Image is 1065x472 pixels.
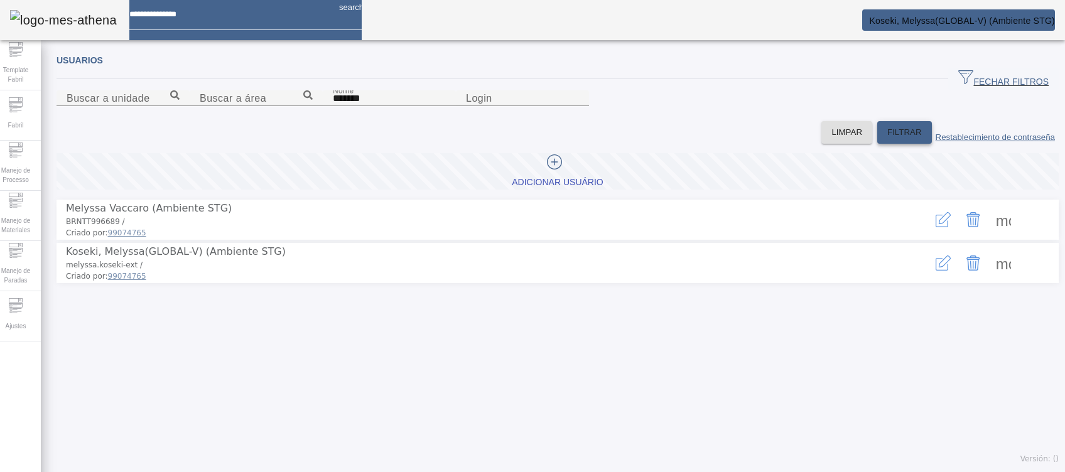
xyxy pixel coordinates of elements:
[958,70,1049,88] span: FECHAR FILTROS
[200,91,313,106] input: Number
[108,272,146,281] span: 99074765
[1020,454,1059,463] span: Versión: ()
[988,205,1019,235] button: Mais
[877,121,932,144] button: FILTRAR
[932,121,1059,144] button: Restablecimiento de contraseña
[2,318,30,335] span: Ajustes
[66,245,286,257] span: Koseki, Melyssa(GLOBAL-V) (Ambiente STG)
[67,93,150,104] mat-label: Buscar a unidade
[66,202,232,214] span: Melyssa Vaccaro (Ambiente STG)
[948,68,1059,90] button: FECHAR FILTROS
[869,16,1055,26] span: Koseki, Melyssa(GLOBAL-V) (Ambiente STG)
[66,227,890,239] span: Criado por:
[333,86,354,94] mat-label: Nome
[512,176,603,189] div: Adicionar Usuário
[108,228,146,237] span: 99074765
[831,126,862,139] span: LIMPAR
[66,217,125,226] span: BRNTT996689 /
[200,93,266,104] mat-label: Buscar a área
[67,91,180,106] input: Number
[66,271,890,282] span: Criado por:
[57,153,1059,190] button: Adicionar Usuário
[958,248,988,278] button: Delete
[936,132,1055,142] label: Restablecimiento de contraseña
[466,93,492,104] mat-label: Login
[4,117,27,134] span: Fabril
[958,205,988,235] button: Delete
[821,121,872,144] button: LIMPAR
[66,260,143,269] span: melyssa.koseki-ext /
[10,10,117,30] img: logo-mes-athena
[887,126,922,139] span: FILTRAR
[57,55,103,65] span: Usuarios
[988,248,1019,278] button: Mais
